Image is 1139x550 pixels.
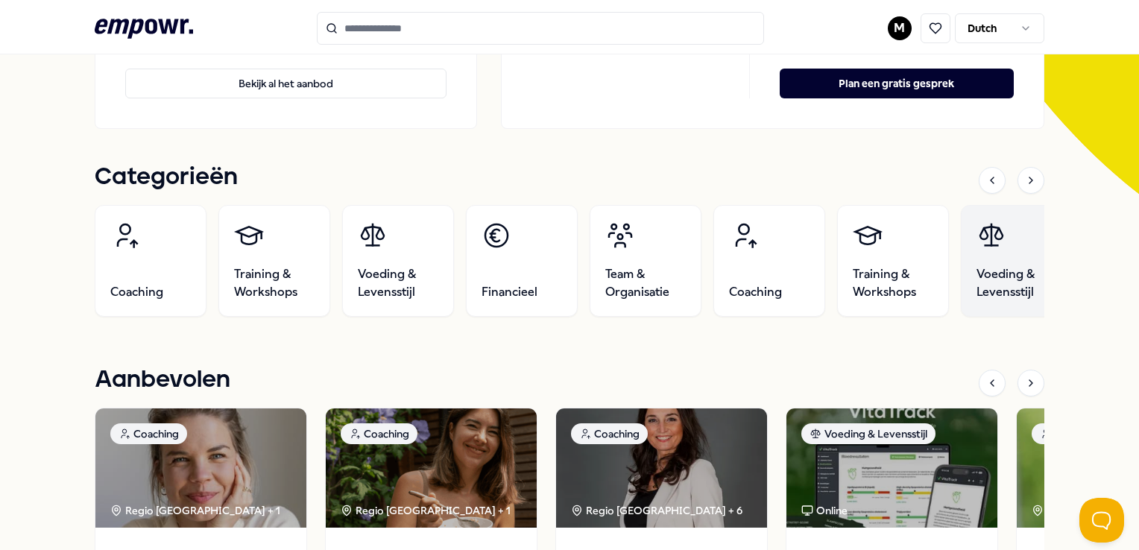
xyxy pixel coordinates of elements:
div: Coaching [571,423,648,444]
a: Financieel [466,205,578,317]
span: Financieel [482,283,537,301]
div: Regio [GEOGRAPHIC_DATA] + 6 [571,502,742,519]
div: Coaching [1032,423,1108,444]
img: package image [786,408,997,528]
a: Coaching [713,205,825,317]
img: package image [326,408,537,528]
span: Training & Workshops [853,265,933,301]
a: Team & Organisatie [590,205,701,317]
h1: Categorieën [95,159,238,196]
img: package image [95,408,306,528]
h1: Aanbevolen [95,361,230,399]
a: Voeding & Levensstijl [342,205,454,317]
a: Training & Workshops [837,205,949,317]
div: Regio [GEOGRAPHIC_DATA] + 1 [341,502,511,519]
input: Search for products, categories or subcategories [317,12,764,45]
span: Voeding & Levensstijl [976,265,1057,301]
span: Training & Workshops [234,265,315,301]
a: Voeding & Levensstijl [961,205,1073,317]
button: M [888,16,912,40]
div: Coaching [110,423,187,444]
div: Online [801,502,848,519]
div: Regio [GEOGRAPHIC_DATA] + 1 [110,502,280,519]
a: Coaching [95,205,206,317]
img: package image [556,408,767,528]
div: Voeding & Levensstijl [801,423,936,444]
span: Coaching [729,283,782,301]
span: Voeding & Levensstijl [358,265,438,301]
a: Training & Workshops [218,205,330,317]
span: Coaching [110,283,163,301]
iframe: Help Scout Beacon - Open [1079,498,1124,543]
button: Plan een gratis gesprek [780,69,1014,98]
button: Bekijk al het aanbod [125,69,447,98]
a: Bekijk al het aanbod [125,45,447,98]
div: Coaching [341,423,417,444]
span: Team & Organisatie [605,265,686,301]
